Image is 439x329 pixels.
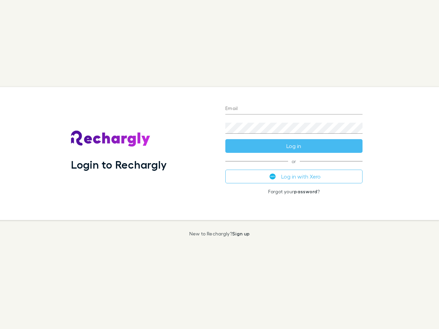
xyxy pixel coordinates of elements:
img: Xero's logo [270,173,276,180]
img: Rechargly's Logo [71,131,151,147]
p: Forgot your ? [225,189,363,194]
a: Sign up [232,231,250,236]
p: New to Rechargly? [189,231,250,236]
button: Log in with Xero [225,170,363,183]
button: Log in [225,139,363,153]
h1: Login to Rechargly [71,158,167,171]
a: password [294,188,317,194]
